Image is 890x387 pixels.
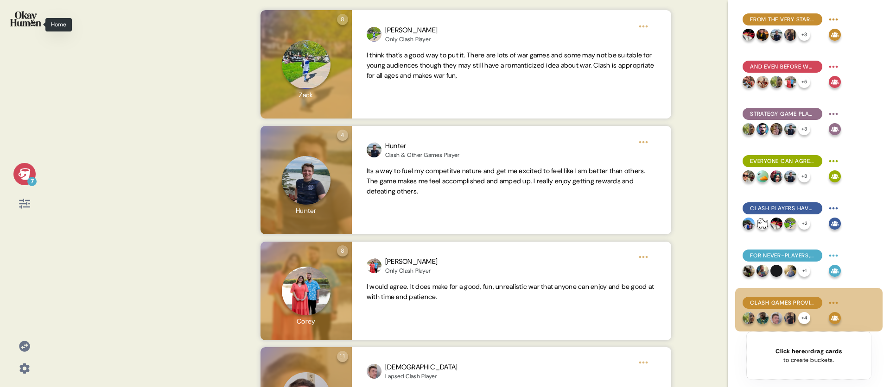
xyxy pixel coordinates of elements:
[798,218,810,230] div: + 2
[367,143,381,157] img: profilepic_32102432476008554.jpg
[770,312,782,324] img: profilepic_24706417492354293.jpg
[784,29,796,41] img: profilepic_24566715226362890.jpg
[756,170,769,182] img: profilepic_25108462082092346.jpg
[770,123,782,135] img: profilepic_25226476593610671.jpg
[770,76,782,88] img: profilepic_25106804348936818.jpg
[385,36,438,43] div: Only Clash Player
[743,218,755,230] img: profilepic_24877107218610868.jpg
[784,312,796,324] img: profilepic_24566715226362890.jpg
[784,170,796,182] img: profilepic_32102432476008554.jpg
[756,123,769,135] img: profilepic_24422183830816112.jpg
[784,265,796,277] img: profilepic_25417849761134593.jpg
[385,267,438,275] div: Only Clash Player
[770,170,782,182] img: profilepic_25140819882189338.jpg
[385,141,460,151] div: Hunter
[798,123,810,135] div: + 3
[750,204,815,212] span: Clash players have affection for their favorite characters, primarily - though not exclusively - ...
[367,51,655,80] span: I think that’s a good way to put it. There are lots of war games and some may not be suitable for...
[367,364,381,379] img: profilepic_24706417492354293.jpg
[385,362,458,373] div: [DEMOGRAPHIC_DATA]
[367,282,654,301] span: I would agree. It does make for a good, fun, unrealistic war that anyone can enjoy and be good at...
[798,312,810,324] div: + 4
[337,130,348,141] div: 4
[45,18,72,31] div: Home
[10,11,41,26] img: okayhuman.3b1b6348.png
[743,312,755,324] img: profilepic_25106804348936818.jpg
[337,351,348,362] div: 11
[750,251,815,260] span: For never-players, Clash games' art style seems to be a significant barrier.
[367,258,381,273] img: profilepic_9964871820282665.jpg
[337,245,348,256] div: 8
[798,170,810,182] div: + 3
[770,218,782,230] img: profilepic_32869230299342743.jpg
[385,256,438,267] div: [PERSON_NAME]
[756,265,769,277] img: profilepic_24776420572021047.jpg
[776,347,842,364] div: or to create buckets.
[776,347,805,355] span: Click here
[743,76,755,88] img: profilepic_9970380376397721.jpg
[750,157,815,165] span: Everyone can agree that P2W hinders their enjoyment, which makes Clash's slow progression speed c...
[743,29,755,41] img: profilepic_32869230299342743.jpg
[385,151,460,159] div: Clash & Other Games Player
[784,123,796,135] img: profilepic_32102432476008554.jpg
[756,29,769,41] img: profilepic_31960538256893826.jpg
[784,76,796,88] img: profilepic_9964871820282665.jpg
[750,110,815,118] span: Strategy game players focus on their games' customizability, satisfying progression, and challeng...
[337,14,348,25] div: 8
[367,167,646,195] span: Its a way to fuel my competitve nature and get me excited to feel like I am better than others. T...
[750,299,815,307] span: Clash games provide a safe, escapist context for control, competition, destruction, and war.
[750,62,815,71] span: And even before we brought it up, community seemed to be Clash games' #1 differentiator.
[784,218,796,230] img: profilepic_24755650394056980.jpg
[798,265,810,277] div: + 1
[743,170,755,182] img: profilepic_24345888751766331.jpg
[743,123,755,135] img: profilepic_25106804348936818.jpg
[385,25,438,36] div: [PERSON_NAME]
[385,373,458,380] div: Lapsed Clash Player
[743,265,755,277] img: profilepic_24467877929579914.jpg
[367,27,381,42] img: profilepic_24755650394056980.jpg
[798,29,810,41] div: + 3
[27,177,37,186] div: 7
[756,312,769,324] img: profilepic_32697131279886044.jpg
[810,347,842,355] span: drag cards
[798,76,810,88] div: + 5
[770,265,782,277] img: profilepic_24583180108033664.jpg
[770,29,782,41] img: profilepic_32102432476008554.jpg
[756,76,769,88] img: profilepic_24618424097821308.jpg
[750,15,815,24] span: From the very start, Clash of Clans' nostalgia advantage was clear.
[756,218,769,230] img: profilepic_25432733116319132.jpg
